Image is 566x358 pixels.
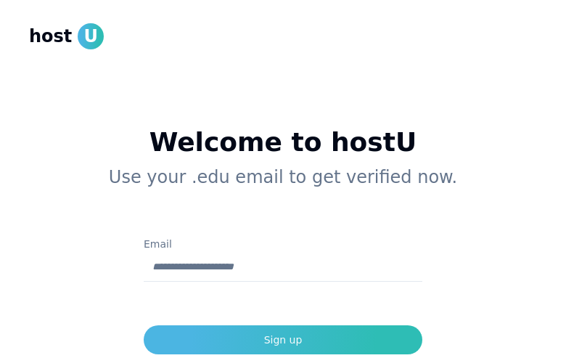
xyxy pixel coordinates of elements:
[29,25,72,48] span: host
[264,333,303,347] div: Sign up
[52,166,514,189] p: Use your .edu email to get verified now.
[52,128,514,157] h1: Welcome to hostU
[29,23,104,49] a: hostU
[144,325,422,354] button: Sign up
[144,238,172,250] label: Email
[78,23,104,49] span: U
